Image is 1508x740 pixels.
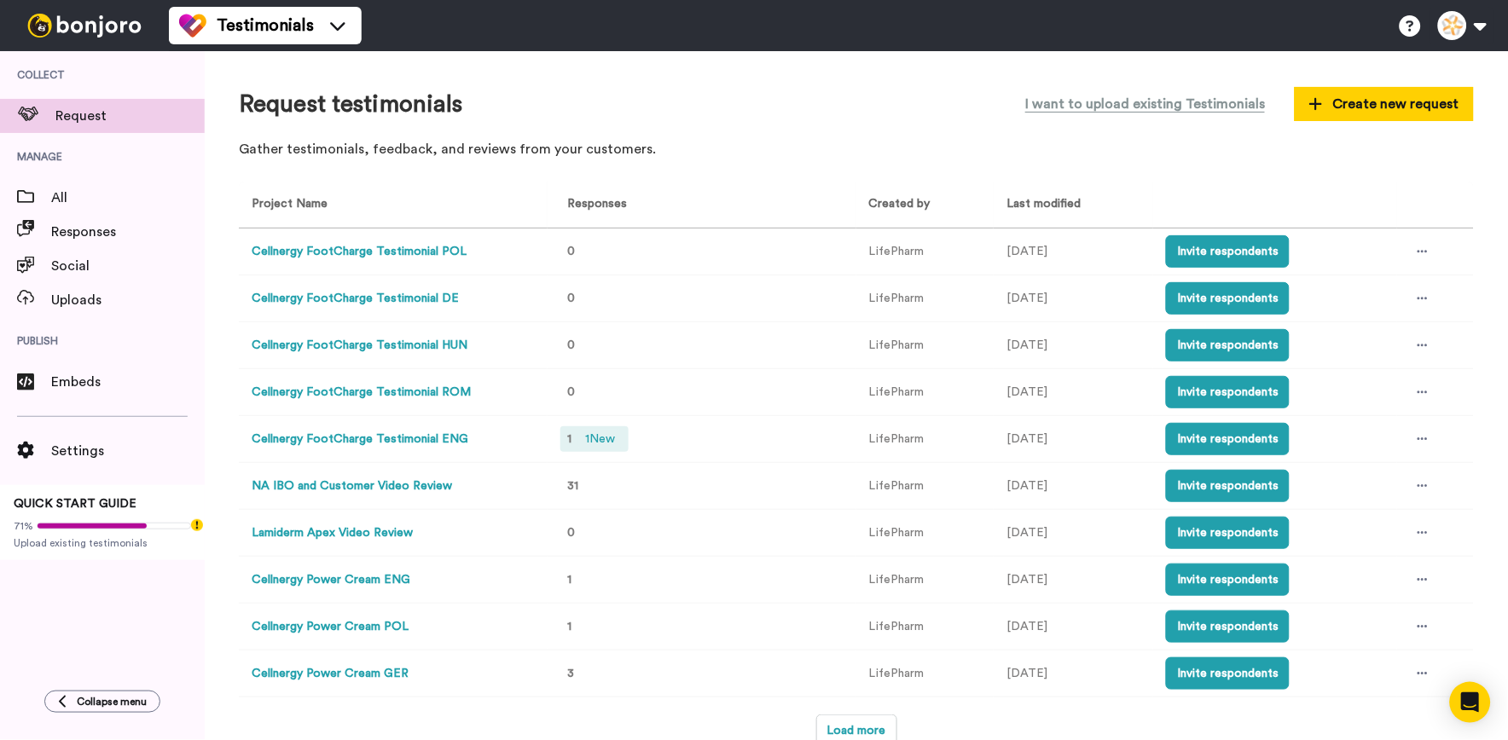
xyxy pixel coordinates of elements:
button: NA IBO and Customer Video Review [252,477,452,495]
span: 0 [567,292,575,304]
button: Invite respondents [1166,282,1290,315]
span: Request [55,106,205,126]
button: Cellnergy Power Cream GER [252,665,409,683]
span: Create new request [1309,94,1459,114]
td: [DATE] [994,275,1153,322]
td: [DATE] [994,416,1153,463]
span: Settings [51,441,205,461]
span: 1 [567,574,571,586]
button: Invite respondents [1166,657,1290,690]
span: 0 [567,246,575,257]
td: LifePharm [856,463,994,510]
button: Invite respondents [1166,470,1290,502]
td: LifePharm [856,228,994,275]
button: Collapse menu [44,691,160,713]
span: 71% [14,519,33,533]
button: Invite respondents [1166,329,1290,361]
td: [DATE] [994,604,1153,650]
span: Social [51,256,205,276]
button: Cellnergy Power Cream POL [252,618,409,636]
td: LifePharm [856,557,994,604]
button: Cellnergy FootCharge Testimonial ENG [252,431,468,448]
button: Cellnergy FootCharge Testimonial POL [252,243,467,261]
span: QUICK START GUIDE [14,498,136,510]
td: [DATE] [994,510,1153,557]
button: Cellnergy FootCharge Testimonial ROM [252,384,471,402]
button: Invite respondents [1166,517,1290,549]
span: 1 [567,621,571,633]
img: bj-logo-header-white.svg [20,14,148,38]
td: [DATE] [994,463,1153,510]
span: 3 [567,668,574,679]
span: Responses [51,222,205,242]
span: Testimonials [217,14,314,38]
span: Embeds [51,372,205,392]
span: Upload existing testimonials [14,536,191,550]
th: Last modified [994,182,1153,228]
button: Cellnergy Power Cream ENG [252,571,410,589]
button: Invite respondents [1166,564,1290,596]
span: 1 New [578,430,622,448]
h1: Request testimonials [239,91,463,118]
button: I want to upload existing Testimonials [1012,85,1278,123]
td: [DATE] [994,369,1153,416]
button: Invite respondents [1166,423,1290,455]
span: 1 [567,433,571,445]
span: 31 [567,480,578,492]
td: LifePharm [856,275,994,322]
button: Invite respondents [1166,376,1290,408]
button: Cellnergy FootCharge Testimonial HUN [252,337,467,355]
td: LifePharm [856,650,994,697]
span: 0 [567,339,575,351]
span: Collapse menu [77,695,147,708]
span: Responses [560,198,627,210]
button: Invite respondents [1166,235,1290,268]
td: LifePharm [856,510,994,557]
td: [DATE] [994,228,1153,275]
img: tm-color.svg [179,12,206,39]
td: [DATE] [994,650,1153,697]
p: Gather testimonials, feedback, and reviews from your customers. [239,140,1474,159]
td: LifePharm [856,416,994,463]
button: Create new request [1295,87,1474,121]
span: 0 [567,386,575,398]
th: Created by [856,182,994,228]
button: Lamiderm Apex Video Review [252,524,413,542]
button: Cellnergy FootCharge Testimonial DE [252,290,459,308]
div: Tooltip anchor [189,517,205,533]
td: LifePharm [856,604,994,650]
button: Invite respondents [1166,610,1290,643]
span: Uploads [51,290,205,310]
span: 0 [567,527,575,539]
th: Project Name [239,182,548,228]
span: I want to upload existing Testimonials [1025,94,1265,114]
div: Open Intercom Messenger [1450,682,1491,723]
td: LifePharm [856,369,994,416]
td: [DATE] [994,557,1153,604]
td: LifePharm [856,322,994,369]
td: [DATE] [994,322,1153,369]
span: All [51,188,205,208]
